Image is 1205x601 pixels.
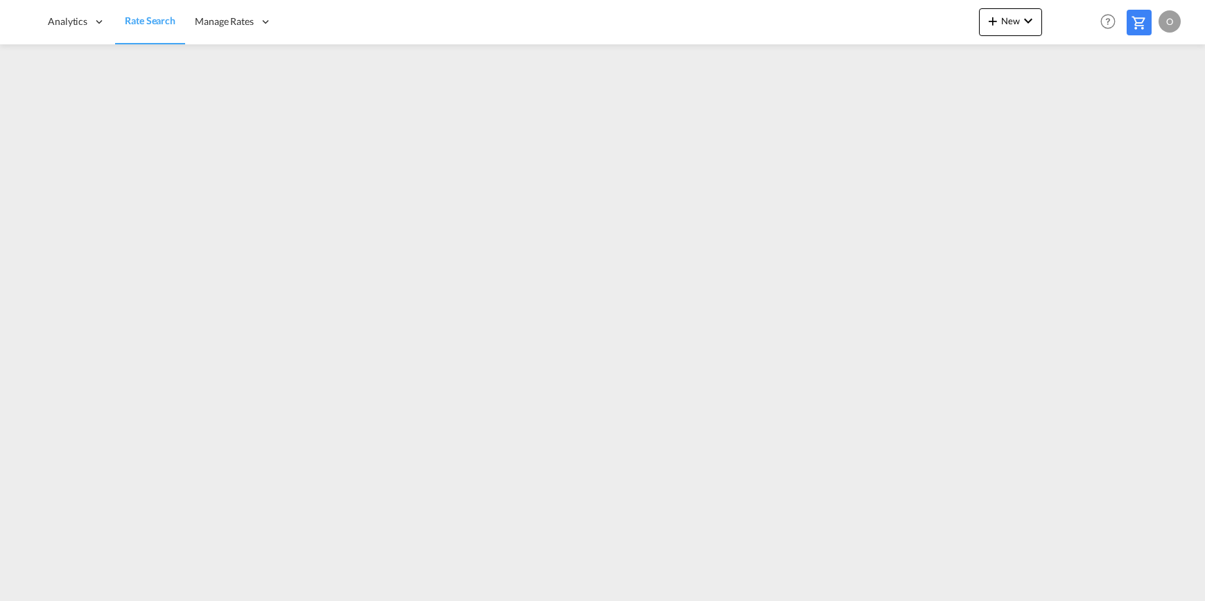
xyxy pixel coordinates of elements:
span: Rate Search [125,15,175,26]
div: O [1159,10,1181,33]
md-icon: icon-plus 400-fg [985,12,1001,29]
span: Analytics [48,15,87,28]
span: Help [1096,10,1120,33]
div: Help [1096,10,1127,35]
span: Manage Rates [195,15,254,28]
span: New [985,15,1037,26]
md-icon: icon-chevron-down [1020,12,1037,29]
button: icon-plus 400-fgNewicon-chevron-down [979,8,1042,36]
